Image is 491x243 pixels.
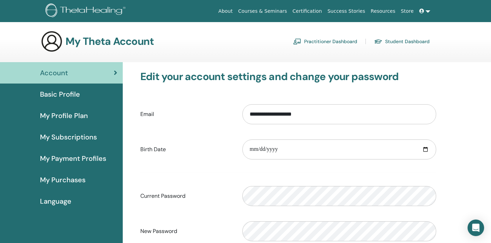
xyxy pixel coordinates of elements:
span: Basic Profile [40,89,80,99]
a: Success Stories [325,5,368,18]
img: generic-user-icon.jpg [41,30,63,52]
a: Student Dashboard [374,36,430,47]
a: Store [398,5,417,18]
span: My Payment Profiles [40,153,106,164]
div: Open Intercom Messenger [468,220,484,236]
span: My Subscriptions [40,132,97,142]
a: Certification [290,5,324,18]
h3: Edit your account settings and change your password [140,70,436,83]
label: New Password [135,225,237,238]
a: Courses & Seminars [236,5,290,18]
label: Birth Date [135,143,237,156]
a: Resources [368,5,398,18]
img: logo.png [46,3,128,19]
label: Current Password [135,189,237,203]
a: Practitioner Dashboard [293,36,357,47]
a: About [216,5,235,18]
span: Account [40,68,68,78]
h3: My Theta Account [66,35,154,48]
img: chalkboard-teacher.svg [293,38,301,45]
span: Language [40,196,71,206]
label: Email [135,108,237,121]
span: My Purchases [40,175,86,185]
span: My Profile Plan [40,110,88,121]
img: graduation-cap.svg [374,39,382,45]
